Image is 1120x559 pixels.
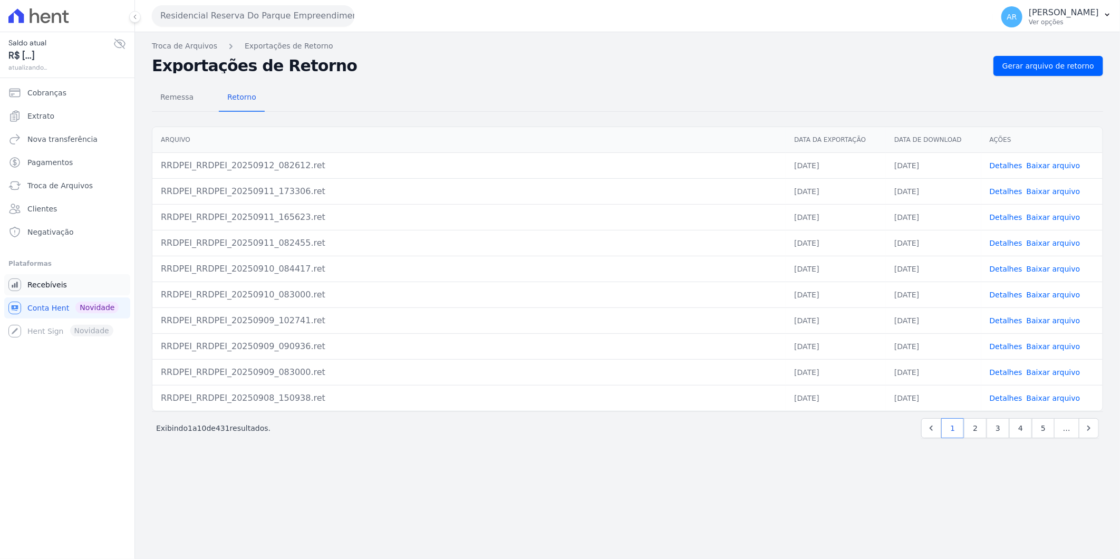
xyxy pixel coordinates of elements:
div: RRDPEI_RRDPEI_20250911_173306.ret [161,185,777,198]
a: Extrato [4,105,130,127]
td: [DATE] [886,307,981,333]
span: Remessa [154,86,200,108]
a: Baixar arquivo [1027,161,1080,170]
span: atualizando... [8,63,113,72]
h2: Exportações de Retorno [152,59,985,73]
td: [DATE] [886,256,981,282]
span: R$ [...] [8,49,113,63]
th: Ações [981,127,1103,153]
a: Gerar arquivo de retorno [993,56,1103,76]
a: 1 [941,418,964,438]
a: Baixar arquivo [1027,213,1080,221]
a: 5 [1032,418,1055,438]
a: Baixar arquivo [1027,187,1080,196]
span: Pagamentos [27,157,73,168]
a: Troca de Arquivos [152,41,217,52]
a: Detalhes [990,394,1022,402]
a: Cobranças [4,82,130,103]
a: 4 [1009,418,1032,438]
nav: Sidebar [8,82,126,342]
a: Baixar arquivo [1027,291,1080,299]
a: Detalhes [990,239,1022,247]
a: Clientes [4,198,130,219]
td: [DATE] [786,307,886,333]
a: Baixar arquivo [1027,239,1080,247]
td: [DATE] [886,204,981,230]
a: Detalhes [990,291,1022,299]
div: RRDPEI_RRDPEI_20250910_084417.ret [161,263,777,275]
span: Nova transferência [27,134,98,144]
td: [DATE] [886,385,981,411]
a: Baixar arquivo [1027,316,1080,325]
td: [DATE] [786,204,886,230]
span: Retorno [221,86,263,108]
div: RRDPEI_RRDPEI_20250908_150938.ret [161,392,777,404]
div: RRDPEI_RRDPEI_20250909_102741.ret [161,314,777,327]
span: Extrato [27,111,54,121]
span: … [1054,418,1079,438]
div: RRDPEI_RRDPEI_20250911_165623.ret [161,211,777,224]
td: [DATE] [886,333,981,359]
a: Exportações de Retorno [245,41,333,52]
a: Previous [921,418,941,438]
a: Baixar arquivo [1027,265,1080,273]
td: [DATE] [786,385,886,411]
th: Data da Exportação [786,127,886,153]
span: 10 [197,424,207,432]
a: Remessa [152,84,202,112]
a: Baixar arquivo [1027,342,1080,351]
a: Detalhes [990,342,1022,351]
span: Conta Hent [27,303,69,313]
div: RRDPEI_RRDPEI_20250909_090936.ret [161,340,777,353]
span: 431 [216,424,230,432]
td: [DATE] [886,152,981,178]
div: Plataformas [8,257,126,270]
span: 1 [188,424,192,432]
td: [DATE] [786,359,886,385]
a: Conta Hent Novidade [4,297,130,319]
td: [DATE] [786,230,886,256]
td: [DATE] [886,282,981,307]
button: AR [PERSON_NAME] Ver opções [993,2,1120,32]
td: [DATE] [786,333,886,359]
td: [DATE] [886,359,981,385]
div: RRDPEI_RRDPEI_20250909_083000.ret [161,366,777,379]
span: Negativação [27,227,74,237]
button: Residencial Reserva Do Parque Empreendimento Imobiliario LTDA [152,5,354,26]
span: Cobranças [27,88,66,98]
th: Arquivo [152,127,786,153]
td: [DATE] [886,178,981,204]
a: 2 [964,418,987,438]
td: [DATE] [786,256,886,282]
a: Baixar arquivo [1027,368,1080,377]
p: Exibindo a de resultados. [156,423,271,433]
a: Negativação [4,221,130,243]
a: 3 [987,418,1009,438]
a: Troca de Arquivos [4,175,130,196]
nav: Breadcrumb [152,41,1103,52]
div: RRDPEI_RRDPEI_20250911_082455.ret [161,237,777,249]
a: Baixar arquivo [1027,394,1080,402]
span: AR [1007,13,1017,21]
div: RRDPEI_RRDPEI_20250912_082612.ret [161,159,777,172]
a: Detalhes [990,187,1022,196]
a: Detalhes [990,316,1022,325]
span: Gerar arquivo de retorno [1002,61,1094,71]
a: Pagamentos [4,152,130,173]
th: Data de Download [886,127,981,153]
span: Novidade [75,302,119,313]
a: Detalhes [990,368,1022,377]
span: Clientes [27,204,57,214]
a: Nova transferência [4,129,130,150]
p: [PERSON_NAME] [1029,7,1099,18]
div: RRDPEI_RRDPEI_20250910_083000.ret [161,288,777,301]
td: [DATE] [886,230,981,256]
a: Detalhes [990,265,1022,273]
a: Detalhes [990,161,1022,170]
td: [DATE] [786,282,886,307]
p: Ver opções [1029,18,1099,26]
span: Recebíveis [27,279,67,290]
a: Retorno [219,84,265,112]
td: [DATE] [786,152,886,178]
a: Recebíveis [4,274,130,295]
